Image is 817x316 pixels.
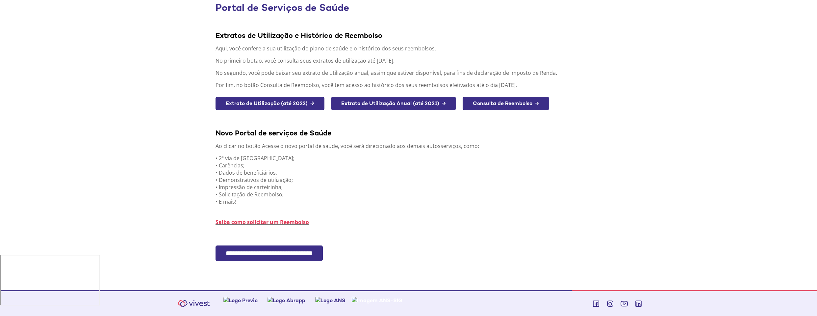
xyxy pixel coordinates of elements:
div: Extratos de Utilização e Histórico de Reembolso [216,31,606,40]
h1: Portal de Serviços de Saúde [216,2,606,13]
a: Extrato de Utilização Anual (até 2021) → [331,97,456,110]
div: Novo Portal de serviços de Saúde [216,128,606,137]
p: • 2ª via de [GEOGRAPHIC_DATA]; • Carências; • Dados de beneficiários; • Demonstrativos de utiliza... [216,155,606,205]
img: Imagem ANS-SIG [352,297,402,304]
a: Consulta de Reembolso → [463,97,549,110]
section: <span lang="pt-BR" dir="ltr">FacPlanPortlet - SSO Fácil</span> [216,245,606,277]
p: Ao clicar no botão Acesse o novo portal de saúde, você será direcionado aos demais autosserviços,... [216,142,606,150]
img: Logo Previc [223,297,258,304]
p: No primeiro botão, você consulta seus extratos de utilização até [DATE]. [216,57,606,64]
img: Logo ANS [315,297,345,304]
img: Logo Abrapp [268,297,305,304]
p: Por fim, no botão Consulta de Reembolso, você tem acesso ao histórico dos seus reembolsos efetiva... [216,81,606,89]
img: Vivest [174,296,214,311]
a: Saiba como solicitar um Reembolso [216,218,309,226]
a: Extrato de Utilização (até 2022) → [216,97,324,110]
p: Aqui, você confere a sua utilização do plano de saúde e o histórico dos seus reembolsos. [216,45,606,52]
p: No segundo, você pode baixar seu extrato de utilização anual, assim que estiver disponível, para ... [216,69,606,76]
